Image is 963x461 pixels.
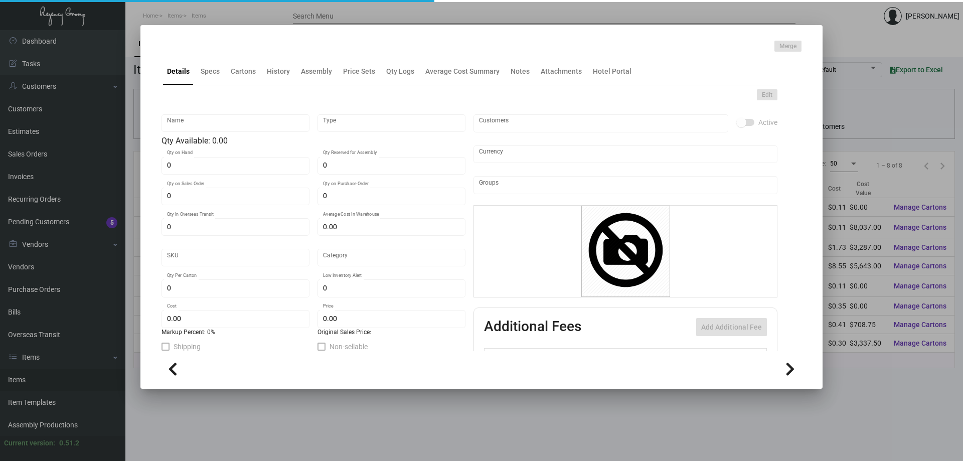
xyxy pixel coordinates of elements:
div: Assembly [301,66,332,77]
div: Notes [511,66,530,77]
th: Active [485,349,515,366]
div: Current version: [4,438,55,448]
div: Hotel Portal [593,66,631,77]
div: Average Cost Summary [425,66,500,77]
span: Edit [762,91,772,99]
div: History [267,66,290,77]
button: Add Additional Fee [696,318,767,336]
span: Shipping [174,341,201,353]
div: Details [167,66,190,77]
th: Type [515,349,627,366]
div: Cartons [231,66,256,77]
button: Edit [757,89,777,100]
div: 0.51.2 [59,438,79,448]
th: Price type [710,349,755,366]
div: Attachments [541,66,582,77]
div: Qty Available: 0.00 [162,135,465,147]
th: Cost [627,349,668,366]
th: Price [669,349,710,366]
button: Merge [774,41,801,52]
div: Qty Logs [386,66,414,77]
span: Active [758,116,777,128]
span: Non-sellable [330,341,368,353]
input: Add new.. [479,119,723,127]
span: Merge [779,42,796,51]
span: Add Additional Fee [701,323,762,331]
div: Specs [201,66,220,77]
input: Add new.. [479,181,772,189]
h2: Additional Fees [484,318,581,336]
div: Price Sets [343,66,375,77]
